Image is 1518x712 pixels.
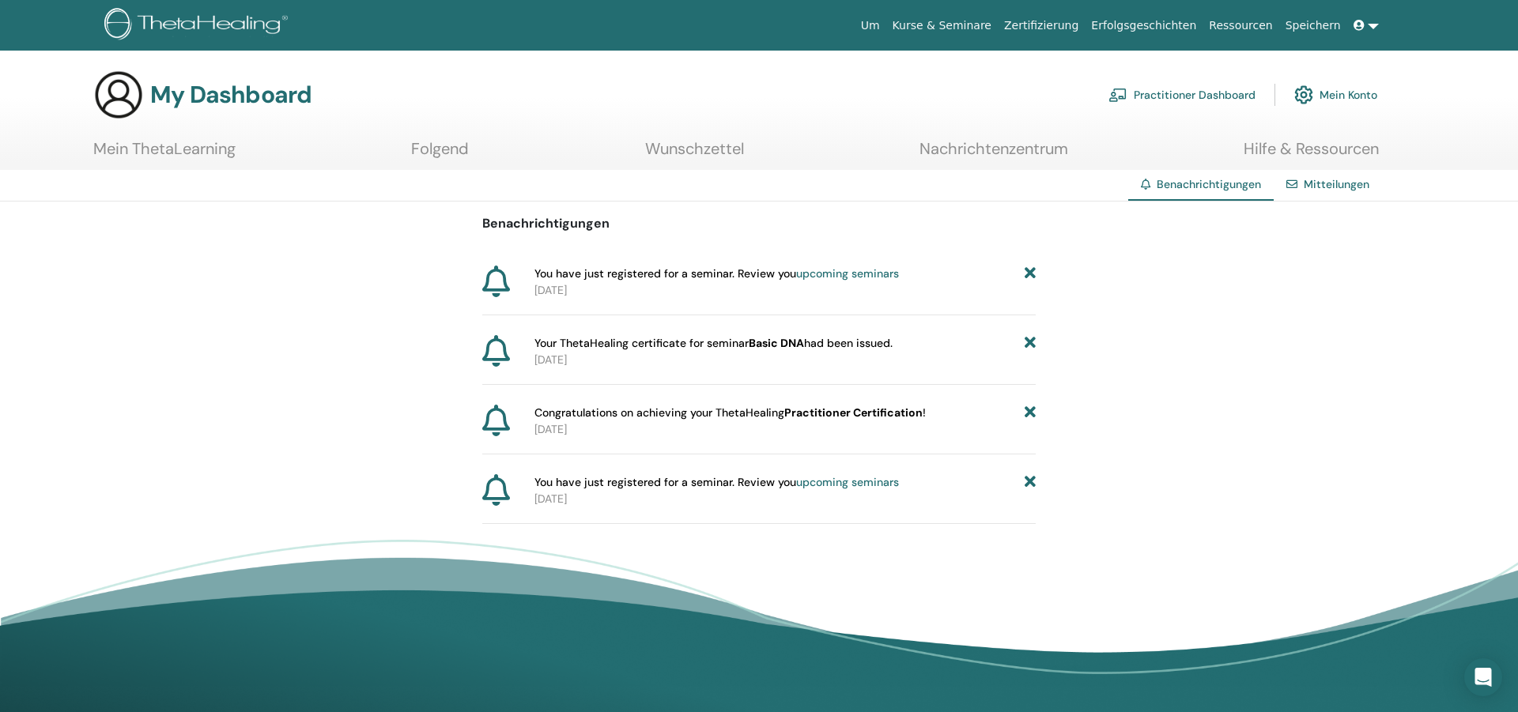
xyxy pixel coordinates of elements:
h3: My Dashboard [150,81,312,109]
a: Hilfe & Ressourcen [1244,139,1379,170]
a: Mein ThetaLearning [93,139,236,170]
a: Wunschzettel [645,139,744,170]
img: cog.svg [1294,81,1313,108]
a: Um [855,11,886,40]
p: [DATE] [534,352,1036,368]
div: Open Intercom Messenger [1464,658,1502,696]
a: Mein Konto [1294,77,1377,112]
p: [DATE] [534,491,1036,507]
a: upcoming seminars [796,266,899,281]
p: Benachrichtigungen [482,214,1036,233]
a: Kurse & Seminare [886,11,998,40]
img: chalkboard-teacher.svg [1108,88,1127,102]
a: Zertifizierung [998,11,1085,40]
a: Practitioner Dashboard [1108,77,1256,112]
p: [DATE] [534,421,1036,438]
span: You have just registered for a seminar. Review you [534,266,899,282]
a: Mitteilungen [1304,177,1369,191]
img: generic-user-icon.jpg [93,70,144,120]
span: You have just registered for a seminar. Review you [534,474,899,491]
b: Basic DNA [749,336,804,350]
span: Benachrichtigungen [1157,177,1261,191]
b: Practitioner Certification [784,405,923,420]
a: Folgend [411,139,469,170]
a: Speichern [1279,11,1347,40]
a: Nachrichtenzentrum [919,139,1068,170]
a: Ressourcen [1203,11,1278,40]
p: [DATE] [534,282,1036,299]
span: Congratulations on achieving your ThetaHealing ! [534,405,926,421]
a: upcoming seminars [796,475,899,489]
a: Erfolgsgeschichten [1085,11,1203,40]
img: logo.png [104,8,293,43]
span: Your ThetaHealing certificate for seminar had been issued. [534,335,893,352]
